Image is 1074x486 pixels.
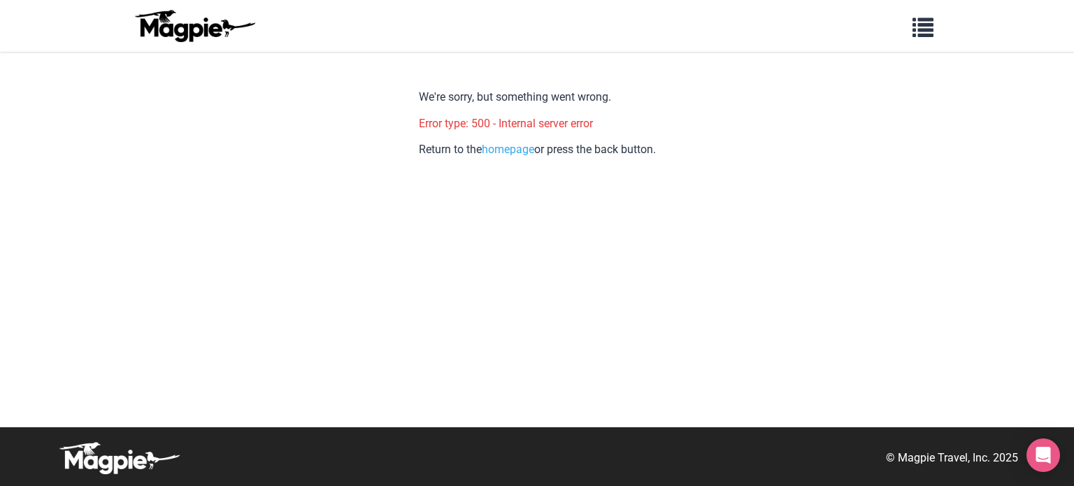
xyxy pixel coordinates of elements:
[419,141,656,159] p: Return to the or press the back button.
[419,88,656,106] p: We're sorry, but something went wrong.
[482,143,534,156] a: homepage
[419,115,656,133] p: Error type: 500 - Internal server error
[56,441,182,475] img: logo-white-d94fa1abed81b67a048b3d0f0ab5b955.png
[1026,438,1060,472] div: Open Intercom Messenger
[886,449,1018,467] p: © Magpie Travel, Inc. 2025
[131,9,257,43] img: logo-ab69f6fb50320c5b225c76a69d11143b.png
